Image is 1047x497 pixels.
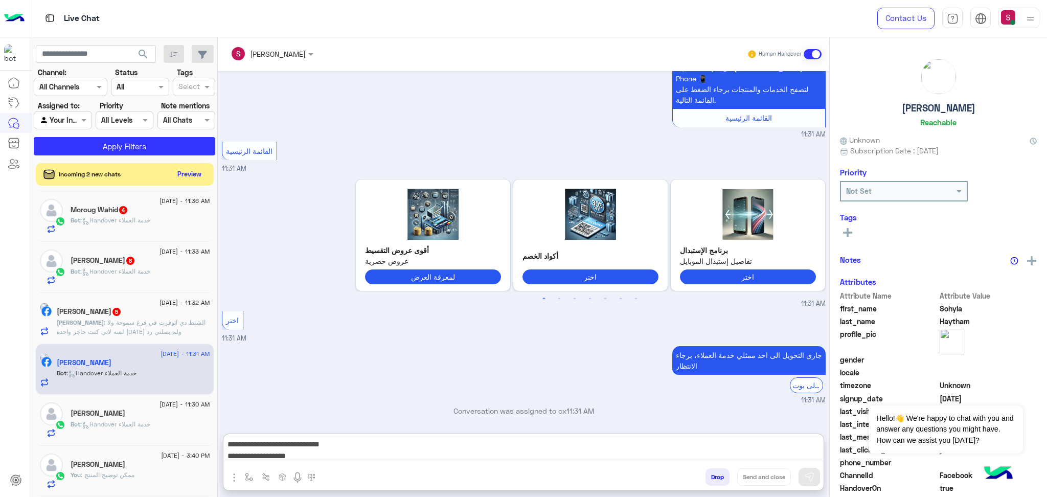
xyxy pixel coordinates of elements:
[40,402,63,425] img: defaultAdmin.png
[940,290,1037,301] span: Attribute Value
[226,316,239,325] span: اختر
[940,303,1037,314] span: Sohyla
[177,81,200,94] div: Select
[840,354,938,365] span: gender
[840,432,938,442] span: last_message
[241,468,258,485] button: select flow
[160,298,210,307] span: [DATE] - 11:32 AM
[981,456,1016,492] img: hulul-logo.png
[34,137,215,155] button: Apply Filters
[41,306,52,317] img: Facebook
[161,451,210,460] span: [DATE] - 3:40 PM
[940,457,1037,468] span: null
[1027,256,1036,265] img: add
[942,8,963,29] a: tab
[840,406,938,417] span: last_visited_flow
[940,367,1037,378] span: null
[41,357,52,367] img: Facebook
[840,367,938,378] span: locale
[258,468,275,485] button: Trigger scenario
[680,189,816,240] img: 2KfYs9iq2KjYr9in2YQucG5n.png
[279,473,287,481] img: create order
[126,257,134,265] span: 8
[566,406,594,415] span: 11:31 AM
[801,130,826,140] span: 11:31 AM
[64,12,100,26] p: Live Chat
[840,316,938,327] span: last_name
[131,45,156,67] button: search
[307,473,315,482] img: make a call
[840,470,938,481] span: ChannelId
[71,256,135,265] h5: Gehad Mahmod
[40,303,49,312] img: picture
[947,13,959,25] img: tab
[137,48,149,60] span: search
[680,245,816,256] p: برنامج الإستبدال
[57,319,104,326] span: [PERSON_NAME]
[55,420,65,430] img: WhatsApp
[869,405,1022,454] span: Hello!👋 We're happy to chat with you and answer any questions you might have. How can we assist y...
[80,420,150,428] span: : Handover خدمة العملاء
[801,299,826,309] span: 11:31 AM
[840,290,938,301] span: Attribute Name
[840,380,938,391] span: timezone
[40,454,63,477] img: defaultAdmin.png
[616,294,626,304] button: 6 of 3
[43,12,56,25] img: tab
[522,189,658,240] img: 2K7YtdmFLnBuZw%3D%3D.png
[672,346,826,375] p: 30/8/2025, 11:31 AM
[40,250,63,273] img: defaultAdmin.png
[920,118,957,127] h6: Reachable
[365,256,501,266] span: عروض حصرية
[222,405,826,416] p: Conversation was assigned to cx
[725,114,772,122] span: القائمة الرئيسية
[1001,10,1015,25] img: userImage
[600,294,610,304] button: 5 of 3
[672,59,826,109] p: 30/8/2025, 11:31 AM
[840,419,938,430] span: last_interaction
[80,267,150,275] span: : Handover خدمة العملاء
[38,67,66,78] label: Channel:
[40,199,63,222] img: defaultAdmin.png
[71,420,80,428] span: Bot
[680,256,816,266] span: تفاصيل إستبدال الموبايل
[222,165,246,172] span: 11:31 AM
[737,468,791,486] button: Send and close
[59,170,121,179] span: Incoming 2 new chats
[840,329,938,352] span: profile_pic
[71,409,125,418] h5: ايمن البكرى
[365,245,501,256] p: أقوى عروض التقسيط
[245,473,253,481] img: select flow
[160,247,210,256] span: [DATE] - 11:33 AM
[71,206,128,214] h5: Moroug Wahid
[840,303,938,314] span: first_name
[115,67,138,78] label: Status
[975,13,987,25] img: tab
[4,44,22,63] img: 1403182699927242
[57,319,206,335] span: الشنط دي اتوفرت في فرع سموحة ولا لسه لاني كنت حاجز واحدة من ١٠ أيام ولم يصلني رد
[840,444,938,455] span: last_clicked_button
[226,147,272,155] span: القائمة الرئيسية
[940,329,965,354] img: picture
[222,334,246,342] span: 11:31 AM
[55,471,65,481] img: WhatsApp
[840,168,867,177] h6: Priority
[940,380,1037,391] span: Unknown
[877,8,935,29] a: Contact Us
[1010,257,1018,265] img: notes
[161,100,210,111] label: Note mentions
[57,307,122,316] h5: يوسف العجني
[275,468,291,485] button: create order
[40,353,49,363] img: picture
[680,269,816,284] button: اختر
[55,267,65,277] img: WhatsApp
[161,349,210,358] span: [DATE] - 11:31 AM
[840,134,880,145] span: Unknown
[291,471,304,484] img: send voice note
[585,294,595,304] button: 4 of 3
[522,251,658,261] p: أكواد الخصم
[522,269,658,284] button: اختر
[66,369,136,377] span: : Handover خدمة العملاء
[539,294,549,304] button: 1 of 3
[850,145,939,156] span: Subscription Date : [DATE]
